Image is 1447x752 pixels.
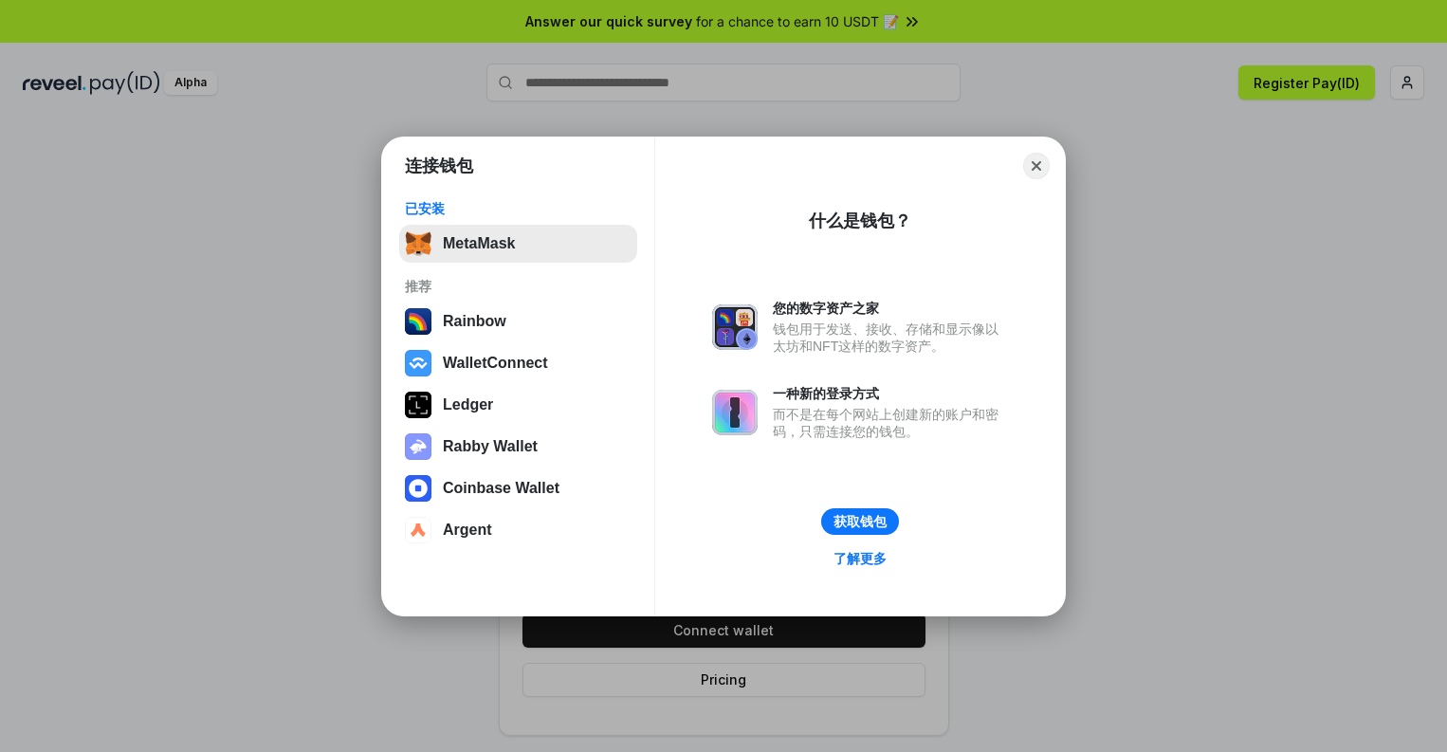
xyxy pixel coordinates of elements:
button: Argent [399,511,637,549]
img: svg+xml,%3Csvg%20xmlns%3D%22http%3A%2F%2Fwww.w3.org%2F2000%2Fsvg%22%20width%3D%2228%22%20height%3... [405,392,431,418]
button: Coinbase Wallet [399,469,637,507]
div: WalletConnect [443,355,548,372]
div: 获取钱包 [833,513,887,530]
img: svg+xml,%3Csvg%20width%3D%2228%22%20height%3D%2228%22%20viewBox%3D%220%200%2028%2028%22%20fill%3D... [405,517,431,543]
button: Rabby Wallet [399,428,637,466]
button: Close [1023,153,1050,179]
div: Argent [443,522,492,539]
div: 而不是在每个网站上创建新的账户和密码，只需连接您的钱包。 [773,406,1008,440]
div: Coinbase Wallet [443,480,559,497]
div: 推荐 [405,278,632,295]
div: 已安装 [405,200,632,217]
img: svg+xml,%3Csvg%20width%3D%2228%22%20height%3D%2228%22%20viewBox%3D%220%200%2028%2028%22%20fill%3D... [405,475,431,502]
div: MetaMask [443,235,515,252]
img: svg+xml,%3Csvg%20xmlns%3D%22http%3A%2F%2Fwww.w3.org%2F2000%2Fsvg%22%20fill%3D%22none%22%20viewBox... [712,390,758,435]
h1: 连接钱包 [405,155,473,177]
button: Ledger [399,386,637,424]
div: 一种新的登录方式 [773,385,1008,402]
div: Rainbow [443,313,506,330]
button: MetaMask [399,225,637,263]
img: svg+xml,%3Csvg%20xmlns%3D%22http%3A%2F%2Fwww.w3.org%2F2000%2Fsvg%22%20fill%3D%22none%22%20viewBox... [712,304,758,350]
div: 什么是钱包？ [809,210,911,232]
div: 了解更多 [833,550,887,567]
button: WalletConnect [399,344,637,382]
div: Ledger [443,396,493,413]
button: 获取钱包 [821,508,899,535]
img: svg+xml,%3Csvg%20xmlns%3D%22http%3A%2F%2Fwww.w3.org%2F2000%2Fsvg%22%20fill%3D%22none%22%20viewBox... [405,433,431,460]
img: svg+xml,%3Csvg%20width%3D%22120%22%20height%3D%22120%22%20viewBox%3D%220%200%20120%20120%22%20fil... [405,308,431,335]
a: 了解更多 [822,546,898,571]
div: 您的数字资产之家 [773,300,1008,317]
button: Rainbow [399,303,637,340]
img: svg+xml,%3Csvg%20width%3D%2228%22%20height%3D%2228%22%20viewBox%3D%220%200%2028%2028%22%20fill%3D... [405,350,431,376]
img: svg+xml,%3Csvg%20fill%3D%22none%22%20height%3D%2233%22%20viewBox%3D%220%200%2035%2033%22%20width%... [405,230,431,257]
div: Rabby Wallet [443,438,538,455]
div: 钱包用于发送、接收、存储和显示像以太坊和NFT这样的数字资产。 [773,321,1008,355]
